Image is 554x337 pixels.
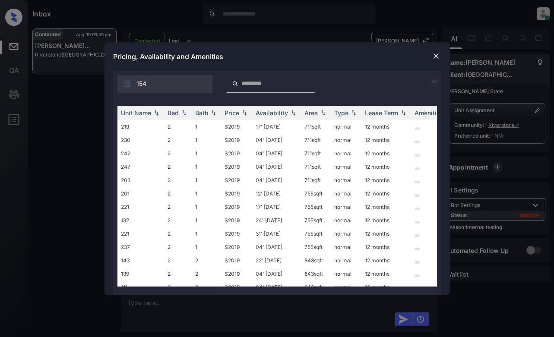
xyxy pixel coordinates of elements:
[164,160,192,173] td: 2
[117,200,164,214] td: 221
[117,147,164,160] td: 242
[301,267,331,280] td: 843 sqft
[221,187,252,200] td: $2019
[164,200,192,214] td: 2
[252,214,301,227] td: 24' [DATE]
[301,240,331,254] td: 755 sqft
[221,160,252,173] td: $2019
[361,187,411,200] td: 12 months
[164,147,192,160] td: 2
[192,280,221,294] td: 2
[361,160,411,173] td: 12 months
[415,109,443,117] div: Amenities
[252,200,301,214] td: 17' [DATE]
[221,120,252,133] td: $2019
[301,120,331,133] td: 711 sqft
[361,173,411,187] td: 12 months
[104,42,450,71] div: Pricing, Availability and Amenities
[164,120,192,133] td: 2
[192,147,221,160] td: 1
[252,147,301,160] td: 04' [DATE]
[399,110,408,116] img: sorting
[301,227,331,240] td: 755 sqft
[192,240,221,254] td: 1
[192,200,221,214] td: 1
[301,147,331,160] td: 711 sqft
[331,120,361,133] td: normal
[221,240,252,254] td: $2019
[192,187,221,200] td: 1
[221,147,252,160] td: $2019
[192,254,221,267] td: 2
[164,214,192,227] td: 2
[252,187,301,200] td: 12' [DATE]
[117,227,164,240] td: 221
[331,173,361,187] td: normal
[365,109,398,117] div: Lease Term
[361,120,411,133] td: 12 months
[361,267,411,280] td: 12 months
[221,227,252,240] td: $2019
[331,147,361,160] td: normal
[221,133,252,147] td: $2019
[301,160,331,173] td: 711 sqft
[301,133,331,147] td: 711 sqft
[164,240,192,254] td: 2
[252,254,301,267] td: 22' [DATE]
[192,133,221,147] td: 1
[331,187,361,200] td: normal
[192,214,221,227] td: 1
[117,280,164,294] td: 111
[301,187,331,200] td: 755 sqft
[331,254,361,267] td: normal
[209,110,218,116] img: sorting
[225,109,239,117] div: Price
[192,227,221,240] td: 1
[123,79,131,88] img: icon-zuma
[192,267,221,280] td: 2
[192,173,221,187] td: 1
[117,187,164,200] td: 201
[117,267,164,280] td: 139
[221,214,252,227] td: $2019
[252,240,301,254] td: 04' [DATE]
[361,240,411,254] td: 12 months
[164,227,192,240] td: 2
[301,254,331,267] td: 843 sqft
[252,227,301,240] td: 31' [DATE]
[117,254,164,267] td: 143
[164,133,192,147] td: 2
[301,200,331,214] td: 755 sqft
[331,267,361,280] td: normal
[232,80,238,88] img: icon-zuma
[252,160,301,173] td: 04' [DATE]
[117,214,164,227] td: 132
[121,109,151,117] div: Unit Name
[331,227,361,240] td: normal
[180,110,188,116] img: sorting
[331,214,361,227] td: normal
[331,133,361,147] td: normal
[117,160,164,173] td: 247
[164,280,192,294] td: 2
[331,200,361,214] td: normal
[221,173,252,187] td: $2019
[164,254,192,267] td: 2
[117,240,164,254] td: 237
[319,110,327,116] img: sorting
[304,109,318,117] div: Area
[164,173,192,187] td: 2
[192,160,221,173] td: 1
[331,160,361,173] td: normal
[256,109,288,117] div: Availability
[136,79,146,88] span: 154
[195,109,208,117] div: Bath
[361,254,411,267] td: 12 months
[361,280,411,294] td: 12 months
[331,280,361,294] td: normal
[361,133,411,147] td: 12 months
[221,267,252,280] td: $2019
[164,267,192,280] td: 2
[117,133,164,147] td: 230
[117,120,164,133] td: 219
